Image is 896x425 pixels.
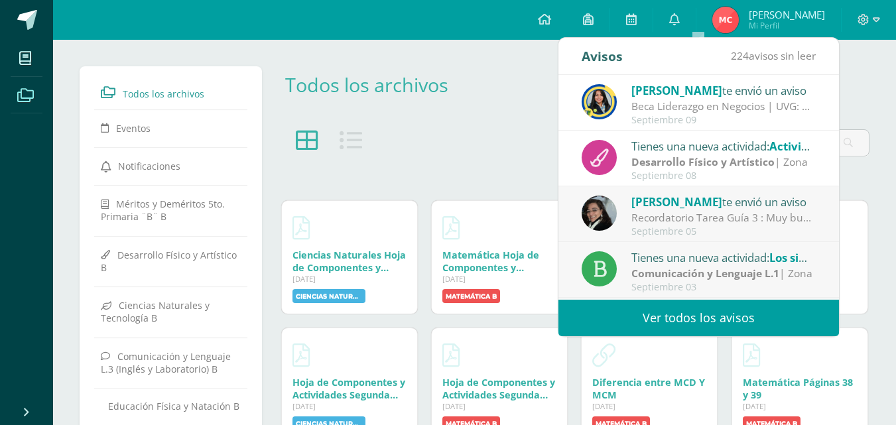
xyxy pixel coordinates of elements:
span: Educación Física y Natación B [108,400,239,412]
span: Mi Perfil [749,20,825,31]
div: | Zona [631,266,816,281]
a: Matemática Hoja de Componentes y Actividades Unidad 4 [442,249,541,286]
div: Recordatorio Tarea Guía 3 : Muy buen día queridos alumnos y apreciables Padres de Familia Reciban... [631,210,816,225]
div: [DATE] [292,274,407,284]
span: [PERSON_NAME] [749,8,825,21]
span: Ciencias Naturales y Tecnología B [101,299,210,324]
span: 224 [731,48,749,63]
strong: Comunicación y Lenguaje L.1 [631,266,779,280]
span: Desarrollo Físico y Artístico B [101,249,237,274]
div: Tienes una nueva actividad: [631,137,816,154]
a: Ver todos los avisos [558,300,839,336]
label: Ciencias Naturales y Tecnología B [292,289,365,303]
span: Comunicación y Lenguaje L.3 (Inglés y Laboratorio) B [101,349,231,375]
a: Hoja de Componentes y Actividades Segunda Unidad [442,376,555,414]
div: [DATE] [442,274,556,284]
div: Septiembre 08 [631,170,816,182]
div: Descargar Matemática Hoja de Componentes y Actividades Unidad 4.pdf [442,249,556,274]
span: Eventos [116,122,151,135]
a: Comunicación y Lenguaje L.3 (Inglés y Laboratorio) B [101,344,241,381]
a: Eventos [101,116,241,140]
a: Matemática Páginas 38 y 39 [743,376,853,401]
span: Méritos y Deméritos 5to. Primaria ¨B¨ B [101,198,225,223]
a: Notificaciones [101,154,241,178]
label: Matemática B [442,289,500,303]
div: Avisos [582,38,623,74]
div: [DATE] [442,401,556,411]
a: Descargar Hoja de Componentes y Actividades Segunda Unidad.pdf [442,339,460,371]
img: ad3e4c758fb5c38394a46de3a116337d.png [712,7,739,33]
a: Descargar Hoja de Componentes y Actividades Segunda Unidad.pdf [292,339,310,371]
div: Descargar Matemática Páginas 38 y 39.pdf [743,376,857,401]
span: [PERSON_NAME] [631,194,722,210]
div: te envió un aviso [631,193,816,210]
div: [DATE] [592,401,706,411]
img: 7bd163c6daa573cac875167af135d202.png [582,196,617,231]
span: avisos sin leer [731,48,816,63]
div: Todos los archivos [285,72,468,97]
a: Todos los archivos [285,72,448,97]
span: Notificaciones [118,160,180,172]
div: Beca Liderazgo en Negocios | UVG: Gusto en saludarlos chicos, que estén brillando en su práctica.... [631,99,816,114]
div: Septiembre 09 [631,115,816,126]
div: Descargar Hoja de Componentes y Actividades Segunda Unidad.pdf [292,376,407,401]
a: Hoja de Componentes y Actividades Segunda Unidad [292,376,405,414]
a: Educación Física y Natación B [101,395,241,418]
div: Ir a https://www.youtube.com/watch?v=2Pxsm91QiRU [592,376,706,401]
div: Descargar Hoja de Componentes y Actividades Segunda Unidad.pdf [442,376,556,401]
a: Diferencia entre MCD Y MCM [592,376,705,401]
span: Todos los archivos [123,88,204,100]
strong: Desarrollo Físico y Artístico [631,154,775,169]
div: Descargar HCCA Unidad 3 Matemática.pdf [743,249,857,274]
a: Descargar Ciencias Naturales Hoja de Componentes y Actividades Unidad 4.pdf [292,212,310,243]
a: Méritos y Deméritos 5to. Primaria ¨B¨ B [101,192,241,228]
a: Descargar Matemática Páginas 38 y 39.pdf [743,339,760,371]
span: Los simbolos y sus usos [769,250,895,265]
a: Ir a https://www.youtube.com/watch?v=2Pxsm91QiRU [592,339,615,371]
a: Ciencias Naturales y Tecnología B [101,293,241,330]
div: Septiembre 05 [631,226,816,237]
div: Septiembre 03 [631,282,816,293]
a: Todos los archivos [101,80,241,104]
img: 9385da7c0ece523bc67fca2554c96817.png [582,84,617,119]
span: [PERSON_NAME] [631,83,722,98]
div: te envió un aviso [631,82,816,99]
div: Descargar Ciencias Naturales Hoja de Componentes y Actividades Unidad 4.pdf [292,249,407,274]
div: [DATE] [292,401,407,411]
div: | Zona [631,154,816,170]
a: Descargar Matemática Hoja de Componentes y Actividades Unidad 4.pdf [442,212,460,243]
a: Ciencias Naturales Hoja de Componentes y Actividades Unidad 4 [292,249,406,286]
div: [DATE] [743,274,857,284]
div: [DATE] [743,401,857,411]
div: Tienes una nueva actividad: [631,249,816,266]
a: Desarrollo Físico y Artístico B [101,243,241,279]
